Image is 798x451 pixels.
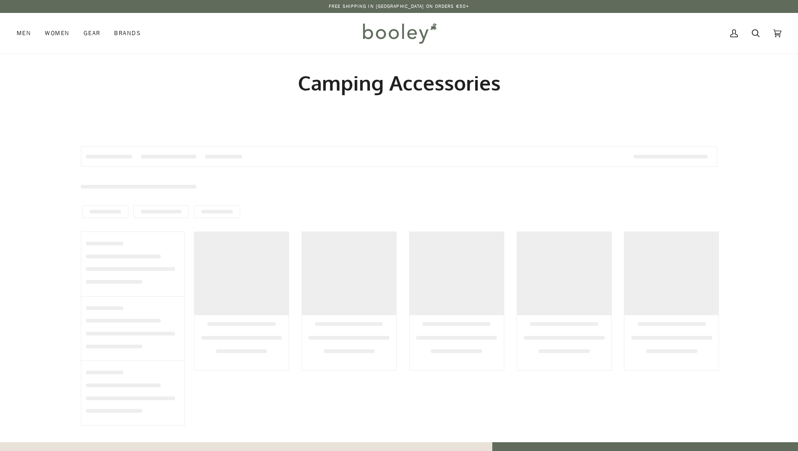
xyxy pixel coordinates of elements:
a: Gear [77,13,108,54]
span: Women [45,29,69,38]
span: Gear [84,29,101,38]
h1: Camping Accessories [81,70,717,96]
img: Booley [359,20,440,47]
a: Brands [107,13,148,54]
a: Women [38,13,76,54]
span: Brands [114,29,141,38]
p: Free Shipping in [GEOGRAPHIC_DATA] on Orders €50+ [329,3,469,10]
span: Men [17,29,31,38]
a: Men [17,13,38,54]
